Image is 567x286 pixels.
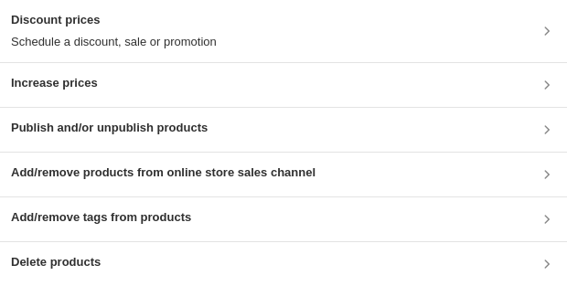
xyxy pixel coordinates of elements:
[11,74,98,92] h3: Increase prices
[11,164,316,182] h3: Add/remove products from online store sales channel
[11,11,217,29] h3: Discount prices
[11,33,217,51] p: Schedule a discount, sale or promotion
[11,119,208,137] h3: Publish and/or unpublish products
[11,208,191,227] h3: Add/remove tags from products
[11,253,101,271] h3: Delete products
